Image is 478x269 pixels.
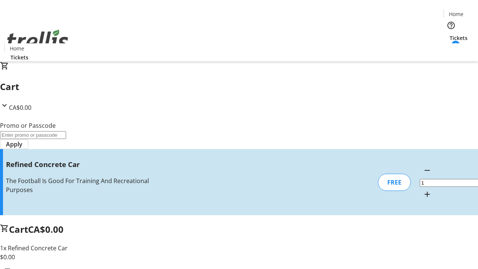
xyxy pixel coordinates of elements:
[444,42,459,57] button: Cart
[444,18,459,33] button: Help
[444,10,468,18] a: Home
[4,53,34,61] a: Tickets
[420,187,435,202] button: Increment by one
[6,159,169,170] h3: Refined Concrete Car
[378,174,411,191] div: FREE
[6,140,22,149] span: Apply
[6,176,169,194] div: The Football Is Good For Training And Recreational Purposes
[4,21,71,59] img: Orient E2E Organization qZZYhsQYOi's Logo
[9,103,31,112] span: CA$0.00
[10,44,24,52] span: Home
[444,34,474,42] a: Tickets
[28,223,63,235] span: CA$0.00
[10,53,28,61] span: Tickets
[5,44,29,52] a: Home
[420,163,435,178] button: Decrement by one
[450,34,468,42] span: Tickets
[449,10,463,18] span: Home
